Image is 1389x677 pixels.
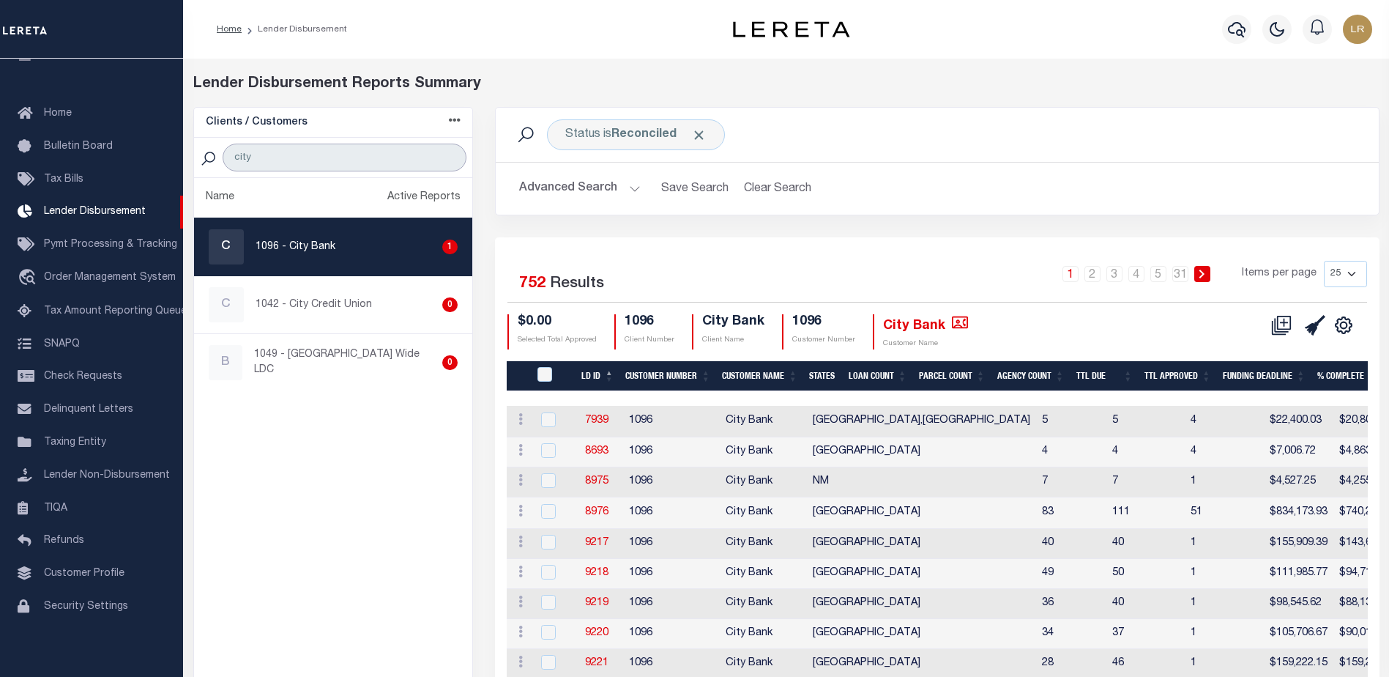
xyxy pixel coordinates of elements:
[585,628,608,638] a: 9220
[1185,619,1264,649] td: 1
[807,589,1036,619] td: [GEOGRAPHIC_DATA]
[623,437,720,467] td: 1096
[720,497,807,529] td: City Bank
[720,467,807,497] td: City Bank
[792,314,855,330] h4: 1096
[1106,559,1185,589] td: 50
[1264,559,1333,589] td: $111,985.77
[1036,559,1106,589] td: 49
[1264,467,1333,497] td: $4,527.25
[1036,529,1106,559] td: 40
[625,314,674,330] h4: 1096
[843,361,913,391] th: Loan Count: activate to sort column ascending
[585,598,608,608] a: 9219
[254,347,436,378] p: 1049 - [GEOGRAPHIC_DATA] Wide LDC
[44,338,80,349] span: SNAPQ
[991,361,1070,391] th: Agency Count: activate to sort column ascending
[242,23,347,36] li: Lender Disbursement
[585,507,608,517] a: 8976
[387,190,461,206] div: Active Reports
[702,314,764,330] h4: City Bank
[1242,266,1317,282] span: Items per page
[1139,361,1217,391] th: Ttl Approved: activate to sort column ascending
[1264,589,1333,619] td: $98,545.62
[623,467,720,497] td: 1096
[1128,266,1144,282] a: 4
[585,658,608,668] a: 9221
[792,335,855,346] p: Customer Number
[807,619,1036,649] td: [GEOGRAPHIC_DATA]
[1185,497,1264,529] td: 51
[807,437,1036,467] td: [GEOGRAPHIC_DATA]
[1036,497,1106,529] td: 83
[652,174,737,203] button: Save Search
[217,25,242,34] a: Home
[44,207,146,217] span: Lender Disbursement
[807,529,1036,559] td: [GEOGRAPHIC_DATA]
[1264,619,1333,649] td: $105,706.67
[1185,437,1264,467] td: 4
[44,273,176,283] span: Order Management System
[209,287,244,322] div: C
[1264,406,1333,437] td: $22,400.03
[44,404,133,415] span: Delinquent Letters
[883,314,968,334] h4: City Bank
[1106,589,1185,619] td: 40
[518,314,597,330] h4: $0.00
[623,497,720,529] td: 1096
[209,345,242,380] div: B
[1062,266,1079,282] a: 1
[720,437,807,467] td: City Bank
[720,529,807,559] td: City Bank
[1106,266,1122,282] a: 3
[1185,589,1264,619] td: 1
[807,467,1036,497] td: NM
[1036,406,1106,437] td: 5
[1106,467,1185,497] td: 7
[807,559,1036,589] td: [GEOGRAPHIC_DATA]
[519,276,545,292] span: 752
[1070,361,1139,391] th: Ttl Due: activate to sort column ascending
[720,589,807,619] td: City Bank
[1264,437,1333,467] td: $7,006.72
[44,371,122,382] span: Check Requests
[576,361,619,391] th: LD ID: activate to sort column descending
[519,174,641,203] button: Advanced Search
[550,273,604,296] label: Results
[518,335,597,346] p: Selected Total Approved
[1185,559,1264,589] td: 1
[206,116,308,129] h5: Clients / Customers
[737,174,817,203] button: Clear Search
[1185,406,1264,437] td: 4
[256,297,372,313] p: 1042 - City Credit Union
[1150,266,1166,282] a: 5
[1264,529,1333,559] td: $155,909.39
[1036,467,1106,497] td: 7
[547,119,725,150] div: Status is
[623,529,720,559] td: 1096
[1106,619,1185,649] td: 37
[720,406,807,437] td: City Bank
[1172,266,1188,282] a: 31
[1343,15,1372,44] img: svg+xml;base64,PHN2ZyB4bWxucz0iaHR0cDovL3d3dy53My5vcmcvMjAwMC9zdmciIHBvaW50ZXItZXZlbnRzPSJub25lIi...
[1217,361,1311,391] th: Funding Deadline: activate to sort column ascending
[585,476,608,487] a: 8975
[1036,437,1106,467] td: 4
[18,269,41,288] i: travel_explore
[585,446,608,456] a: 8693
[623,589,720,619] td: 1096
[733,21,850,37] img: logo-dark.svg
[585,415,608,426] a: 7939
[44,536,84,546] span: Refunds
[44,503,67,513] span: TIQA
[716,361,803,391] th: Customer Name: activate to sort column ascending
[1264,497,1333,529] td: $834,173.93
[1106,529,1185,559] td: 40
[442,297,458,312] div: 0
[193,73,1379,95] div: Lender Disbursement Reports Summary
[691,127,707,143] span: Click to Remove
[803,361,842,391] th: States
[1106,437,1185,467] td: 4
[44,108,72,119] span: Home
[256,240,335,255] p: 1096 - City Bank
